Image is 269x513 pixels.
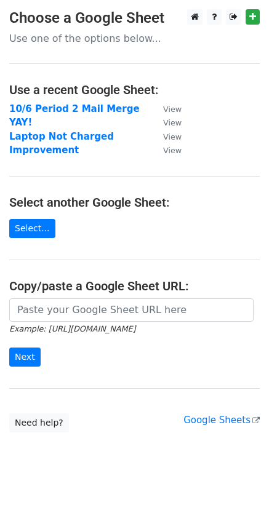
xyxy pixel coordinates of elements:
[163,132,182,141] small: View
[151,131,182,142] a: View
[9,117,32,128] a: YAY!
[9,348,41,367] input: Next
[9,82,260,97] h4: Use a recent Google Sheet:
[163,146,182,155] small: View
[9,324,135,333] small: Example: [URL][DOMAIN_NAME]
[151,145,182,156] a: View
[151,103,182,114] a: View
[151,117,182,128] a: View
[9,131,114,142] a: Laptop Not Charged
[9,279,260,293] h4: Copy/paste a Google Sheet URL:
[163,105,182,114] small: View
[9,298,254,322] input: Paste your Google Sheet URL here
[9,145,79,156] a: Improvement
[163,118,182,127] small: View
[9,413,69,432] a: Need help?
[9,103,140,114] a: 10/6 Period 2 Mail Merge
[9,32,260,45] p: Use one of the options below...
[9,219,55,238] a: Select...
[183,415,260,426] a: Google Sheets
[9,9,260,27] h3: Choose a Google Sheet
[9,195,260,210] h4: Select another Google Sheet:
